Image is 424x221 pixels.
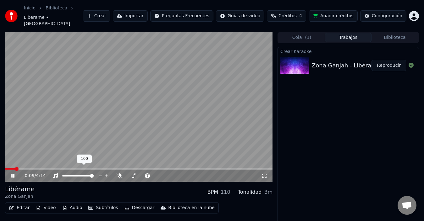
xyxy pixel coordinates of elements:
button: Guías de video [216,10,264,22]
button: Preguntas Frecuentes [150,10,213,22]
div: 110 [221,188,230,196]
nav: breadcrumb [24,5,83,27]
button: Editar [7,203,32,212]
div: Libérame [5,185,35,193]
a: Biblioteca [46,5,67,11]
span: ( 1 ) [305,34,311,41]
div: Tonalidad [238,188,262,196]
span: 4 [299,13,302,19]
a: Inicio [24,5,36,11]
button: Descargar [122,203,157,212]
button: Video [33,203,58,212]
button: Importar [113,10,148,22]
span: 4:14 [36,173,46,179]
button: Añadir créditos [309,10,358,22]
div: Biblioteca en la nube [168,205,215,211]
img: youka [5,10,18,22]
span: Créditos [278,13,297,19]
div: Crear Karaoke [278,47,419,55]
button: Subtítulos [86,203,120,212]
button: Reproducir [372,60,406,71]
div: Bm [264,188,273,196]
button: Crear [83,10,110,22]
button: Biblioteca [372,33,418,42]
div: BPM [207,188,218,196]
span: 0:09 [25,173,34,179]
button: Audio [60,203,85,212]
div: 100 [77,155,92,163]
button: Cola [278,33,325,42]
button: Créditos4 [267,10,306,22]
button: Trabajos [325,33,372,42]
button: Configuración [360,10,406,22]
div: Chat abierto [398,196,416,215]
span: Libérame • [GEOGRAPHIC_DATA] [24,14,83,27]
div: Configuración [372,13,402,19]
div: Zona Ganjah [5,193,35,200]
div: / [25,173,40,179]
